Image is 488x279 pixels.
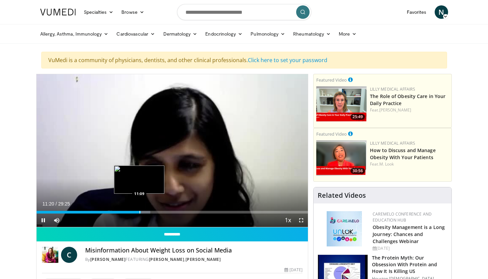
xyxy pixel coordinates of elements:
span: / [56,201,57,206]
a: Favorites [403,5,431,19]
a: Allergy, Asthma, Immunology [36,27,113,41]
span: 25:49 [350,114,365,120]
a: Lilly Medical Affairs [370,140,415,146]
a: Obesity Management is a Long Journey: Chances and Challenges Webinar [373,224,445,244]
a: Dermatology [159,27,202,41]
span: 29:25 [58,201,70,206]
img: VuMedi Logo [40,9,76,15]
a: 30:56 [316,140,367,176]
input: Search topics, interventions [177,4,311,20]
div: Feat. [370,161,449,167]
a: [PERSON_NAME] [185,257,221,262]
img: 45df64a9-a6de-482c-8a90-ada250f7980c.png.150x105_q85_autocrop_double_scale_upscale_version-0.2.jpg [327,211,362,246]
a: Specialties [80,5,118,19]
a: Browse [117,5,148,19]
img: Dr. Carolynn Francavilla [42,247,58,263]
a: How to Discuss and Manage Obesity With Your Patients [370,147,436,160]
a: [PERSON_NAME] [379,107,411,113]
a: More [335,27,361,41]
a: 25:49 [316,86,367,122]
span: 30:56 [350,168,365,174]
div: [DATE] [373,245,446,251]
a: Cardiovascular [112,27,159,41]
button: Fullscreen [294,214,308,227]
button: Mute [50,214,63,227]
a: Pulmonology [247,27,289,41]
h3: The Protein Myth: Our Obsession With Protein and How It Is Killing US [372,254,447,275]
a: Lilly Medical Affairs [370,86,415,92]
button: Pause [37,214,50,227]
a: N [435,5,448,19]
button: Playback Rate [281,214,294,227]
h4: Misinformation About Weight Loss on Social Media [85,247,303,254]
small: Featured Video [316,131,347,137]
div: Feat. [370,107,449,113]
span: 11:20 [43,201,54,206]
div: VuMedi is a community of physicians, dentists, and other clinical professionals. [41,52,447,68]
h4: Related Videos [318,191,366,199]
img: e1208b6b-349f-4914-9dd7-f97803bdbf1d.png.150x105_q85_crop-smart_upscale.png [316,86,367,122]
a: The Role of Obesity Care in Your Daily Practice [370,93,445,106]
div: Progress Bar [37,211,308,214]
a: Endocrinology [201,27,247,41]
a: CaReMeLO Conference and Education Hub [373,211,432,223]
a: Click here to set your password [248,56,327,64]
video-js: Video Player [37,74,308,227]
a: [PERSON_NAME] [149,257,184,262]
small: Featured Video [316,77,347,83]
a: M. Look [379,161,394,167]
a: [PERSON_NAME] [90,257,126,262]
a: Rheumatology [289,27,335,41]
img: c98a6a29-1ea0-4bd5-8cf5-4d1e188984a7.png.150x105_q85_crop-smart_upscale.png [316,140,367,176]
div: [DATE] [284,267,303,273]
div: By FEATURING , [85,257,303,263]
img: image.jpeg [114,166,164,194]
a: C [61,247,77,263]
